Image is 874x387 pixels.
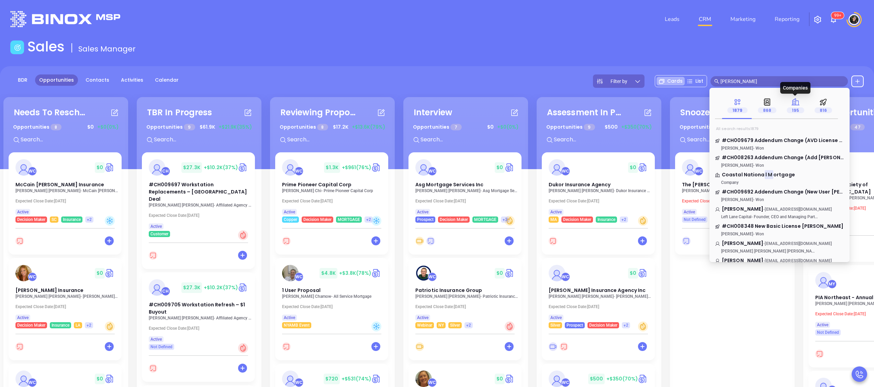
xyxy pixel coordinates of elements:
[149,279,165,296] img: #CH009705 Workstation Refresh – $1 Buyout
[371,162,381,173] img: Quote
[415,294,518,299] p: Rob Bowen - Patriotic Insurance Group
[95,374,105,384] span: $ 0
[628,162,638,173] span: $ 0
[341,375,371,382] span: +$531 (74%)
[466,321,471,329] span: +2
[815,272,832,289] img: PIA Northeast - Annual Convention
[417,208,428,216] span: Active
[715,223,844,236] a: #CH008348 New Basic License [PERSON_NAME][PERSON_NAME]- Won
[474,216,496,223] span: MORTGAGE
[722,171,765,178] span: Coastal Nationa
[415,287,482,294] span: Patriotic Insurance Group
[150,336,162,343] span: Active
[287,135,390,144] input: Search...
[339,270,371,277] span: +$3.8K (78%)
[282,188,385,193] p: Owen Chi - Prime Pioneer Capital Corp
[371,268,381,278] img: Quote
[275,152,390,258] div: profileWalter Contreras$1.3K+$961(76%)Circle dollarPrime Pioneer Capital Corp[PERSON_NAME] Chi- P...
[280,106,356,119] div: Reviewing Proposal
[675,152,789,258] div: profileWalter Contreras$540+$431(80%)Circle dollarThe [PERSON_NAME] Agency Inc.[PERSON_NAME] [PER...
[550,216,557,223] span: MA
[682,159,698,176] img: The Willis E. Kilborne Agency Inc.
[787,107,804,113] span: 195
[715,137,844,151] a: #CH009679 Addendum Change (AVD License - [PERSON_NAME])[PERSON_NAME]- Won
[371,374,381,384] a: Quote
[638,216,648,226] div: Warm
[680,106,716,119] div: Snoozed
[105,216,115,226] div: Cold
[721,249,852,254] span: [PERSON_NAME] [PERSON_NAME] [PERSON_NAME] & Associates, Inc.
[52,216,57,223] span: SC
[503,216,507,223] span: +3
[563,216,591,223] span: Decision Maker
[542,152,655,223] a: profileWalter Contreras$0Circle dollarDukor Insurance Agency[PERSON_NAME] [PERSON_NAME]- Dukor In...
[105,268,115,278] a: Quote
[758,107,776,113] span: 868
[682,188,785,193] p: Jessica A. Hess - The Willis E. Kilborne Agency Inc.
[438,321,444,329] span: NY
[628,268,638,279] span: $ 0
[86,122,96,132] span: $ 0
[715,180,818,185] p: Company
[9,152,123,258] div: profileWalter Contreras$0Circle dollarMcCain [PERSON_NAME] Insurance[PERSON_NAME] [PERSON_NAME]- ...
[715,188,844,202] a: #CH009692 Addendum Change (New User [PERSON_NAME])[PERSON_NAME]- Won
[715,188,844,192] p: #CH009692 Addendum Change (New User Karen Rocco)
[414,106,452,119] div: Interview
[204,284,238,291] span: +$10.2K (37%)
[275,258,390,364] div: profileWalter Contreras$4.8K+$3.8K(78%)Circle dollar1 User Proposal[PERSON_NAME] Chamow- All Serv...
[817,329,839,336] span: Not Defined
[715,240,844,254] a: [PERSON_NAME]-[EMAIL_ADDRESS][DOMAIN_NAME][PERSON_NAME] [PERSON_NAME] [PERSON_NAME] & Associates,...
[763,241,832,246] span: -
[505,321,515,331] div: Hot
[149,326,252,331] p: Expected Close Date: [DATE]
[561,272,570,281] div: Walter Contreras
[15,199,119,203] p: Expected Close Date: [DATE]
[238,230,248,240] div: Hot
[282,287,321,294] span: 1 User Proposal
[727,107,748,113] span: 1879
[17,314,29,321] span: Active
[505,268,515,278] a: Quote
[505,374,515,384] a: Quote
[549,371,565,387] img: #WC009648 Cybersecurity Risk Assessment
[722,257,763,264] span: [PERSON_NAME]
[715,249,818,254] p: - President
[284,208,295,216] span: Active
[408,102,523,152] div: InterviewOpportunities 7$0+$0(0%)
[715,257,844,271] a: [PERSON_NAME]-[EMAIL_ADDRESS][DOMAIN_NAME]
[546,121,595,133] p: Opportunities
[763,207,832,212] span: -
[142,272,256,385] div: profileCarla Humber$27.3K+$10.2K(37%)Circle dollar#CH009705 Workstation Refresh – $1 Buyout[PERSO...
[275,152,388,223] a: profileWalter Contreras$1.3K+$961(76%)Circle dollarPrime Pioneer Capital Corp[PERSON_NAME] Chi- P...
[366,216,371,223] span: +2
[684,216,706,223] span: Not Defined
[638,268,648,278] a: Quote
[324,374,340,384] span: $ 720
[238,282,248,293] img: Quote
[497,124,518,131] span: +$0 (0%)
[696,12,714,26] a: CRM
[149,203,252,208] p: Thomas Duggan - Affiliated Agency Inc
[550,314,562,321] span: Active
[150,343,172,351] span: Not Defined
[765,207,832,212] span: [EMAIL_ADDRESS][DOMAIN_NAME]
[15,188,119,193] p: David Atkinson - McCain Atkinson Insurance
[105,374,115,384] img: Quote
[550,321,560,329] span: Silver
[638,162,648,173] a: Quote
[9,152,122,223] a: profileWalter Contreras$0Circle dollarMcCain [PERSON_NAME] Insurance[PERSON_NAME] [PERSON_NAME]- ...
[549,159,565,176] img: Dukor Insurance Agency
[621,124,652,131] span: +$350 (70%)
[161,287,170,296] div: Carla Humber
[716,126,759,131] span: All search results 1879
[150,223,162,230] span: Active
[280,121,328,133] p: Opportunities
[550,208,562,216] span: Active
[547,106,623,119] div: Assessment In Progress
[765,170,774,179] mark: l M
[150,230,168,238] span: Customer
[549,294,652,299] p: Steve Straub - Straub Insurance Agency Inc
